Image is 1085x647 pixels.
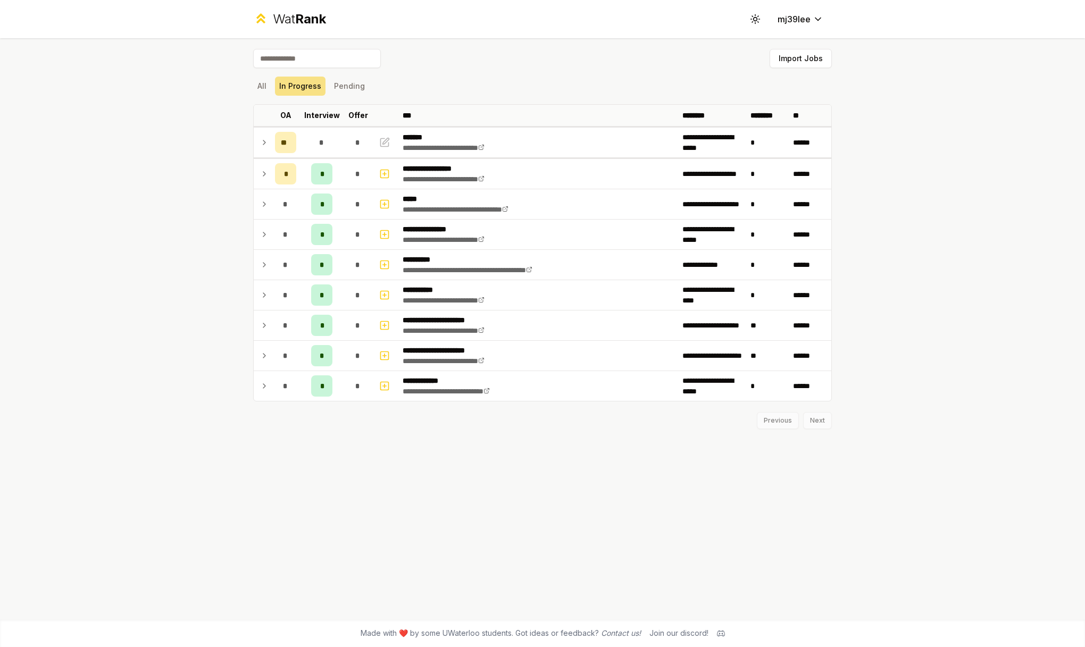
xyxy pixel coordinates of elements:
div: Wat [273,11,326,28]
button: Import Jobs [770,49,832,68]
a: WatRank [253,11,326,28]
button: mj39lee [769,10,832,29]
p: Offer [348,110,368,121]
button: Pending [330,77,369,96]
p: Interview [304,110,340,121]
span: mj39lee [778,13,811,26]
a: Contact us! [601,628,641,637]
div: Join our discord! [649,628,708,638]
span: Made with ❤️ by some UWaterloo students. Got ideas or feedback? [361,628,641,638]
span: Rank [295,11,326,27]
button: In Progress [275,77,325,96]
p: OA [280,110,291,121]
button: All [253,77,271,96]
